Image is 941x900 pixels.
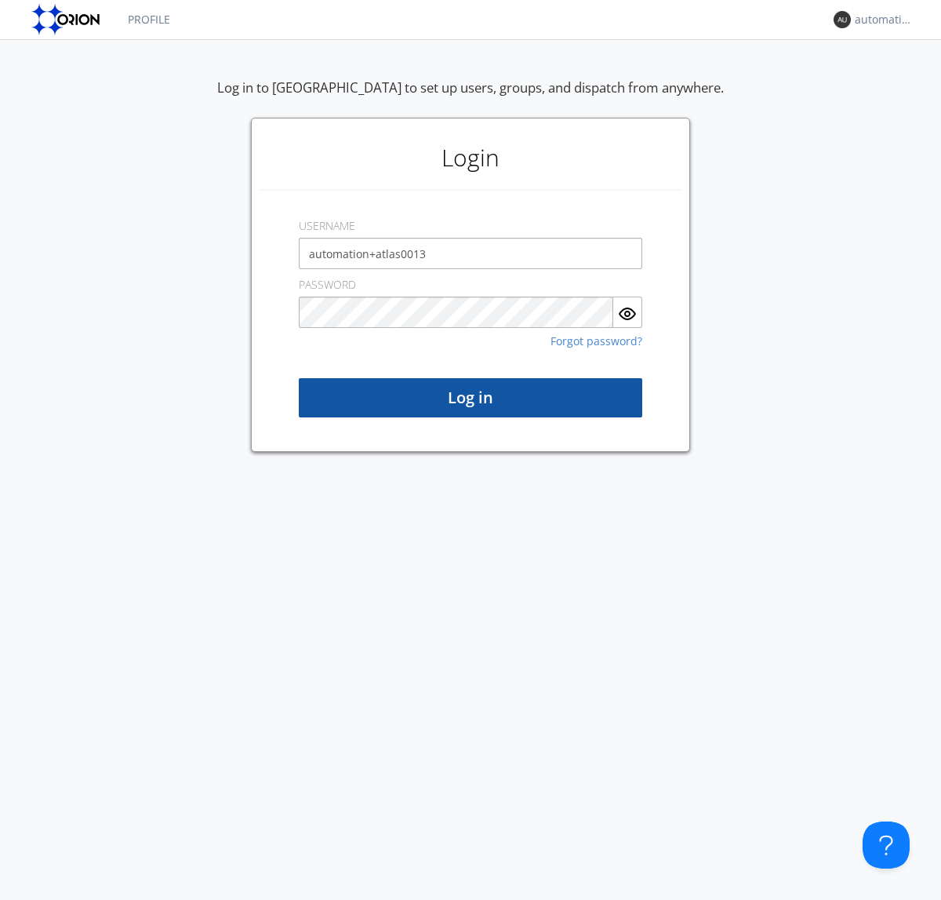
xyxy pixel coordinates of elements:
div: automation+atlas0013 [855,12,914,27]
img: orion-labs-logo.svg [31,4,104,35]
a: Forgot password? [550,336,642,347]
h1: Login [260,126,681,189]
img: 373638.png [834,11,851,28]
label: USERNAME [299,218,355,234]
label: PASSWORD [299,277,356,293]
input: Password [299,297,613,328]
button: Log in [299,378,642,417]
iframe: Toggle Customer Support [863,822,910,869]
button: Show Password [613,297,642,328]
img: eye.svg [618,304,637,323]
div: Log in to [GEOGRAPHIC_DATA] to set up users, groups, and dispatch from anywhere. [217,78,724,118]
